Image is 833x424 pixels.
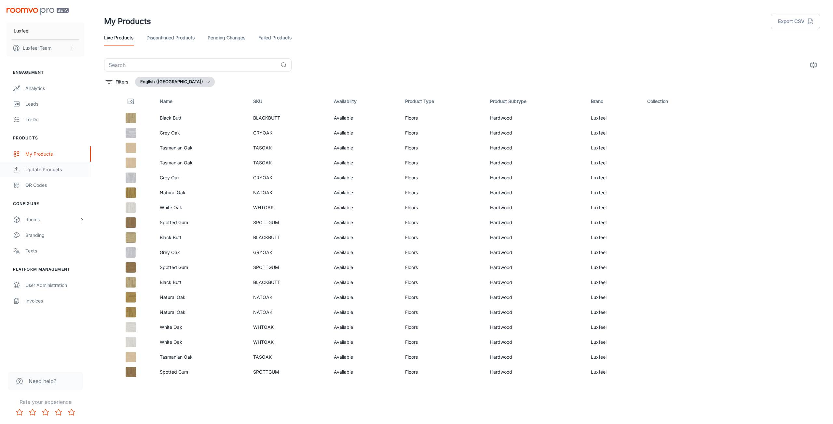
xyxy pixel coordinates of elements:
[400,92,485,110] th: Product Type
[400,320,485,335] td: Floors
[160,130,180,135] a: Grey Oak
[248,200,329,215] td: WHTOAK
[160,309,185,315] a: Natural Oak
[400,200,485,215] td: Floors
[25,232,84,239] div: Branding
[329,140,400,155] td: Available
[400,365,485,379] td: Floors
[5,398,86,406] p: Rate your experience
[586,185,642,200] td: Luxfeel
[485,230,586,245] td: Hardwood
[400,230,485,245] td: Floors
[400,215,485,230] td: Floors
[329,110,400,125] td: Available
[248,335,329,350] td: WHTOAK
[25,216,79,223] div: Rooms
[160,354,193,360] a: Tasmanian Oak
[329,215,400,230] td: Available
[248,305,329,320] td: NATOAK
[586,290,642,305] td: Luxfeel
[25,182,84,189] div: QR Codes
[400,350,485,365] td: Floors
[586,275,642,290] td: Luxfeel
[329,185,400,200] td: Available
[485,320,586,335] td: Hardwood
[329,125,400,140] td: Available
[160,190,185,195] a: Natural Oak
[7,8,69,15] img: Roomvo PRO Beta
[39,406,52,419] button: Rate 3 star
[586,350,642,365] td: Luxfeel
[485,305,586,320] td: Hardwood
[329,155,400,170] td: Available
[14,27,29,34] p: Luxfeel
[160,250,180,255] a: Grey Oak
[258,30,292,45] a: Failed Products
[329,170,400,185] td: Available
[485,155,586,170] td: Hardwood
[485,92,586,110] th: Product Subtype
[586,320,642,335] td: Luxfeel
[160,145,193,150] a: Tasmanian Oak
[7,40,84,57] button: Luxfeel Team
[25,116,84,123] div: To-do
[248,365,329,379] td: SPOTTGUM
[160,205,182,210] a: White Oak
[485,350,586,365] td: Hardwood
[400,335,485,350] td: Floors
[485,335,586,350] td: Hardwood
[52,406,65,419] button: Rate 4 star
[400,140,485,155] td: Floors
[485,110,586,125] td: Hardwood
[400,275,485,290] td: Floors
[329,92,400,110] th: Availability
[160,220,188,225] a: Spotted Gum
[329,245,400,260] td: Available
[160,339,182,345] a: White Oak
[104,30,133,45] a: Live Products
[586,335,642,350] td: Luxfeel
[248,110,329,125] td: BLACKBUTT
[248,245,329,260] td: GRYOAK
[586,140,642,155] td: Luxfeel
[104,58,278,71] input: Search
[586,155,642,170] td: Luxfeel
[26,406,39,419] button: Rate 2 star
[25,282,84,289] div: User Administration
[400,260,485,275] td: Floors
[329,230,400,245] td: Available
[485,245,586,260] td: Hardwood
[248,140,329,155] td: TASOAK
[586,230,642,245] td: Luxfeel
[400,305,485,320] td: Floors
[25,85,84,92] div: Analytics
[642,92,715,110] th: Collection
[485,260,586,275] td: Hardwood
[160,235,182,240] a: Black Butt
[586,200,642,215] td: Luxfeel
[127,97,135,105] svg: Thumbnail
[807,58,820,71] button: settings
[155,92,248,110] th: Name
[104,16,151,27] h1: My Products
[65,406,78,419] button: Rate 5 star
[329,200,400,215] td: Available
[485,275,586,290] td: Hardwood
[586,170,642,185] td: Luxfeel
[586,125,642,140] td: Luxfeel
[248,155,329,170] td: TASOAK
[25,297,84,304] div: Invoices
[248,92,329,110] th: SKU
[248,230,329,245] td: BLACKBUTT
[400,155,485,170] td: Floors
[400,290,485,305] td: Floors
[485,170,586,185] td: Hardwood
[116,78,128,85] p: Filters
[160,264,188,270] a: Spotted Gum
[586,305,642,320] td: Luxfeel
[208,30,245,45] a: Pending Changes
[248,170,329,185] td: GRYOAK
[25,100,84,108] div: Leads
[329,350,400,365] td: Available
[23,45,51,52] p: Luxfeel Team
